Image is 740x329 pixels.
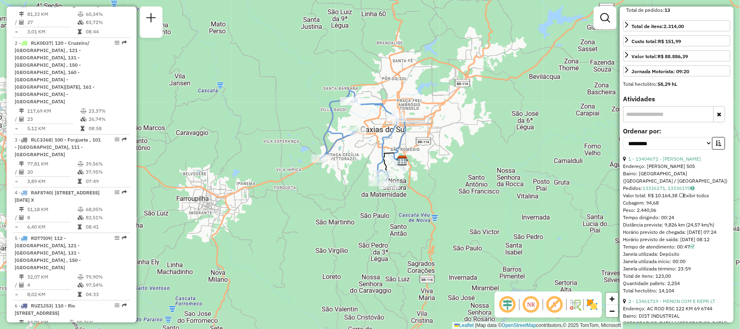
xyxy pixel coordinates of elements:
button: Ordem crescente [712,137,725,150]
i: % de utilização do peso [78,12,84,17]
i: % de utilização da cubagem [78,283,84,288]
a: Custo total:R$ 151,99 [623,35,730,46]
i: Tempo total em rota [78,224,82,229]
div: Bairro: [GEOGRAPHIC_DATA] ([GEOGRAPHIC_DATA] / [GEOGRAPHIC_DATA]) [623,170,730,185]
td: 08:58 [88,124,127,133]
span: RLK0D37 [31,40,52,46]
div: Map data © contributors,© 2025 TomTom, Microsoft [452,322,623,329]
i: Total de Atividades [19,117,24,122]
span: | 100 - Forgueta , 101 - [GEOGRAPHIC_DATA], 111 - [GEOGRAPHIC_DATA] [15,137,101,157]
img: CDD Caxias [397,155,408,166]
span: 4 - [15,190,100,203]
div: Janela utilizada início: 00:00 [623,258,730,265]
strong: R$ 151,99 [658,38,681,44]
div: Horário previsto de saída: [DATE] 08:12 [623,236,730,243]
span: | 112 - [GEOGRAPHIC_DATA], 121 - [GEOGRAPHIC_DATA], 131 - [GEOGRAPHIC_DATA] , 150 - [GEOGRAPHIC_D... [15,235,81,270]
div: Total de itens: [631,23,684,30]
i: % de utilização do peso [80,109,87,113]
i: Tempo total em rota [80,126,85,131]
strong: R$ 88.886,39 [658,53,688,59]
div: Total hectolitro: [623,81,730,88]
i: % de utilização do peso [78,161,84,166]
i: Total de Atividades [19,283,24,288]
i: Distância Total [19,12,24,17]
div: Valor total: R$ 10.164,38 [623,192,730,199]
td: = [15,223,19,231]
span: Exibir rótulo [545,295,564,314]
div: Janela utilizada: Depósito [623,251,730,258]
td: 08:44 [85,28,126,36]
em: Rota exportada [122,235,127,240]
td: 82,51% [85,214,126,222]
i: % de utilização do peso [78,207,84,212]
span: Exibir todos [679,192,709,198]
span: RLI8H57 [31,2,51,8]
em: Rota exportada [122,137,127,142]
i: Distância Total [19,109,24,113]
td: 07:49 [85,177,126,185]
i: Total de Atividades [19,20,24,25]
strong: 13 [664,7,670,13]
strong: 2.314,00 [664,23,684,29]
div: Pedidos: [623,185,730,192]
td: 8 [27,214,77,222]
td: = [15,124,19,133]
td: 4 [27,281,77,289]
em: Rota exportada [122,303,127,308]
img: CDD Caxias [397,155,408,166]
div: Janela utilizada término: 23:59 [623,265,730,272]
div: Horário previsto de chegada: [DATE] 07:24 [623,229,730,236]
em: Rota exportada [122,190,127,195]
span: + [610,294,615,304]
i: Total de Atividades [19,215,24,220]
div: Tempo dirigindo: 00:24 [623,214,730,221]
td: / [15,168,19,176]
em: Opções [115,190,119,195]
a: 2 - 13461719 - MENON COM E REPR LT [628,298,715,304]
td: 39,56% [85,160,126,168]
td: = [15,28,19,36]
i: Distância Total [19,275,24,279]
div: Total hectolitro: 14,104 [623,287,730,294]
i: Tempo total em rota [78,179,82,184]
td: 04:33 [85,290,126,298]
a: Exibir filtros [597,10,613,26]
span: | [STREET_ADDRESS][DATE] X [15,190,100,203]
td: 27 [27,18,77,26]
span: 6 - [15,303,75,316]
td: 77,81 KM [27,160,77,168]
td: 23,37% [88,107,127,115]
td: 20 [27,168,77,176]
td: / [15,18,19,26]
span: Peso: 2.440,06 [623,207,656,213]
td: 6,40 KM [27,223,77,231]
td: / [15,214,19,222]
td: 83,72% [85,18,126,26]
span: − [610,306,615,316]
i: Distância Total [19,161,24,166]
span: | [475,322,476,328]
div: Custo total: [631,38,681,45]
span: Ocultar NR [521,295,541,314]
td: 60,34% [85,10,126,18]
a: Valor total:R$ 88.886,39 [623,50,730,61]
div: Tempo de atendimento: 00:47 [623,243,730,251]
td: 23 [27,115,80,123]
a: 1 - 13404672 - [PERSON_NAME] [628,156,701,162]
td: 3,01 KM [27,28,77,36]
div: Jornada Motorista: 09:20 [631,68,689,75]
td: 5,12 KM [27,124,80,133]
a: 13336171, 13336170 [642,185,694,191]
td: 26,74% [88,115,127,123]
i: % de utilização da cubagem [78,170,84,174]
img: ZUMPY [396,155,407,165]
i: % de utilização do peso [69,320,75,325]
td: 51,18 KM [27,205,77,214]
i: Distância Total [19,320,24,325]
td: = [15,177,19,185]
i: % de utilização da cubagem [80,117,87,122]
span: RUZ1J53 [31,303,52,309]
span: | 120 - Cruzeiro/ [GEOGRAPHIC_DATA] , 121 - [GEOGRAPHIC_DATA], 131 - [GEOGRAPHIC_DATA] , 150 - [G... [15,40,95,105]
img: Fluxo de ruas [569,298,582,311]
em: Opções [115,303,119,308]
